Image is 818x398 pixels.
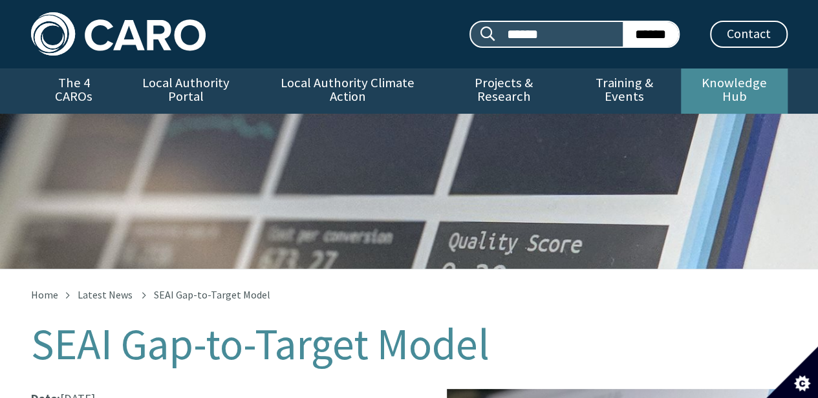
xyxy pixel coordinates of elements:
[681,68,787,114] a: Knowledge Hub
[31,320,788,368] h1: SEAI Gap-to-Target Model
[440,68,568,114] a: Projects & Research
[117,68,255,114] a: Local Authority Portal
[255,68,440,114] a: Local Authority Climate Action
[31,12,206,56] img: Caro logo
[568,68,681,114] a: Training & Events
[766,346,818,398] button: Set cookie preferences
[31,68,117,114] a: The 4 CAROs
[31,288,58,301] a: Home
[78,288,133,301] a: Latest News
[710,21,788,48] a: Contact
[154,288,270,301] span: SEAI Gap-to-Target Model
